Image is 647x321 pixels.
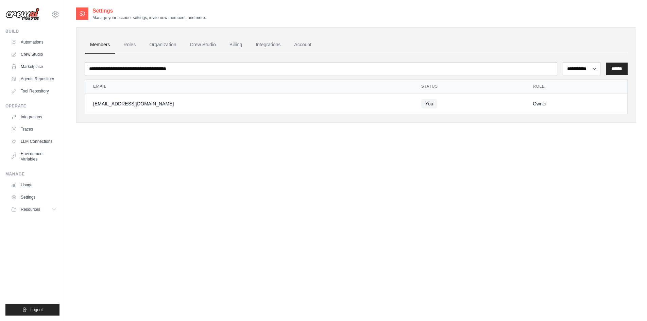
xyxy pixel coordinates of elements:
[5,8,39,21] img: Logo
[185,36,221,54] a: Crew Studio
[8,37,59,48] a: Automations
[92,15,206,20] p: Manage your account settings, invite new members, and more.
[92,7,206,15] h2: Settings
[5,29,59,34] div: Build
[5,304,59,316] button: Logout
[93,100,405,107] div: [EMAIL_ADDRESS][DOMAIN_NAME]
[8,49,59,60] a: Crew Studio
[118,36,141,54] a: Roles
[8,124,59,135] a: Traces
[8,148,59,165] a: Environment Variables
[8,61,59,72] a: Marketplace
[5,171,59,177] div: Manage
[8,86,59,97] a: Tool Repository
[85,36,115,54] a: Members
[8,180,59,190] a: Usage
[8,136,59,147] a: LLM Connections
[5,103,59,109] div: Operate
[144,36,182,54] a: Organization
[525,80,627,94] th: Role
[250,36,286,54] a: Integrations
[8,73,59,84] a: Agents Repository
[8,192,59,203] a: Settings
[289,36,317,54] a: Account
[8,112,59,122] a: Integrations
[30,307,43,312] span: Logout
[21,207,40,212] span: Resources
[421,99,438,108] span: You
[533,100,619,107] div: Owner
[413,80,525,94] th: Status
[8,204,59,215] button: Resources
[224,36,248,54] a: Billing
[85,80,413,94] th: Email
